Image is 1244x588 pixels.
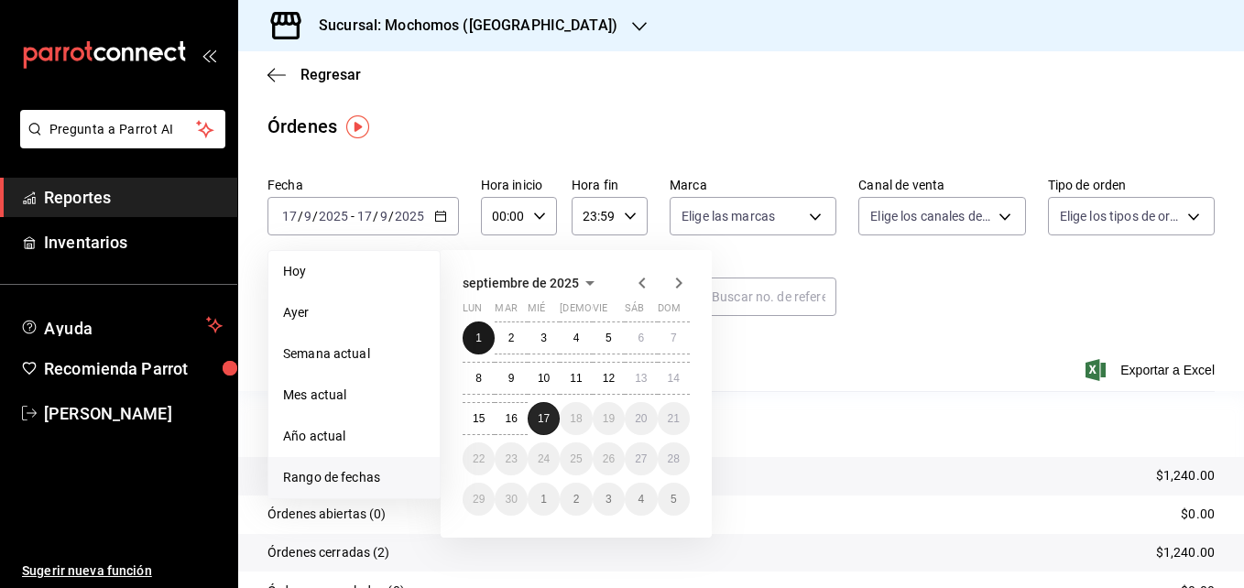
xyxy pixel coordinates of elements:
button: 27 de septiembre de 2025 [625,442,657,475]
abbr: 5 de septiembre de 2025 [606,332,612,344]
abbr: viernes [593,302,607,321]
button: 25 de septiembre de 2025 [560,442,592,475]
a: Pregunta a Parrot AI [13,133,225,152]
abbr: 1 de octubre de 2025 [540,493,547,506]
button: 21 de septiembre de 2025 [658,402,690,435]
button: 26 de septiembre de 2025 [593,442,625,475]
abbr: 4 de septiembre de 2025 [573,332,580,344]
p: $1,240.00 [1156,543,1215,562]
abbr: 4 de octubre de 2025 [638,493,644,506]
abbr: 13 de septiembre de 2025 [635,372,647,385]
abbr: martes [495,302,517,321]
span: Año actual [283,427,425,446]
span: Rango de fechas [283,468,425,487]
abbr: jueves [560,302,668,321]
abbr: 3 de octubre de 2025 [606,493,612,506]
button: Pregunta a Parrot AI [20,110,225,148]
span: / [312,209,318,223]
button: 3 de octubre de 2025 [593,483,625,516]
span: Elige los tipos de orden [1060,207,1181,225]
button: 24 de septiembre de 2025 [528,442,560,475]
abbr: lunes [463,302,482,321]
abbr: 3 de septiembre de 2025 [540,332,547,344]
button: 15 de septiembre de 2025 [463,402,495,435]
button: 22 de septiembre de 2025 [463,442,495,475]
button: 7 de septiembre de 2025 [658,321,690,354]
input: -- [281,209,298,223]
label: Marca [670,179,836,191]
button: 16 de septiembre de 2025 [495,402,527,435]
abbr: 11 de septiembre de 2025 [570,372,582,385]
button: 19 de septiembre de 2025 [593,402,625,435]
button: open_drawer_menu [202,48,216,62]
button: 9 de septiembre de 2025 [495,362,527,395]
h3: Sucursal: Mochomos ([GEOGRAPHIC_DATA]) [304,15,617,37]
span: Recomienda Parrot [44,356,223,381]
abbr: 6 de septiembre de 2025 [638,332,644,344]
span: Regresar [300,66,361,83]
abbr: 16 de septiembre de 2025 [505,412,517,425]
abbr: 7 de septiembre de 2025 [671,332,677,344]
span: Pregunta a Parrot AI [49,120,197,139]
img: Tooltip marker [346,115,369,138]
input: ---- [394,209,425,223]
abbr: sábado [625,302,644,321]
button: 4 de septiembre de 2025 [560,321,592,354]
input: -- [356,209,373,223]
button: 14 de septiembre de 2025 [658,362,690,395]
p: Órdenes abiertas (0) [267,505,387,524]
abbr: 23 de septiembre de 2025 [505,452,517,465]
button: septiembre de 2025 [463,272,601,294]
button: 2 de septiembre de 2025 [495,321,527,354]
span: Semana actual [283,344,425,364]
span: septiembre de 2025 [463,276,579,290]
button: 1 de septiembre de 2025 [463,321,495,354]
button: 6 de septiembre de 2025 [625,321,657,354]
label: Hora inicio [481,179,557,191]
label: Canal de venta [858,179,1025,191]
abbr: domingo [658,302,681,321]
button: 4 de octubre de 2025 [625,483,657,516]
button: 23 de septiembre de 2025 [495,442,527,475]
input: ---- [318,209,349,223]
abbr: 2 de octubre de 2025 [573,493,580,506]
input: -- [379,209,388,223]
span: Inventarios [44,230,223,255]
abbr: 15 de septiembre de 2025 [473,412,485,425]
button: 28 de septiembre de 2025 [658,442,690,475]
button: 10 de septiembre de 2025 [528,362,560,395]
input: -- [303,209,312,223]
label: Tipo de orden [1048,179,1215,191]
abbr: 22 de septiembre de 2025 [473,452,485,465]
button: 8 de septiembre de 2025 [463,362,495,395]
div: Órdenes [267,113,337,140]
abbr: 30 de septiembre de 2025 [505,493,517,506]
span: Mes actual [283,386,425,405]
abbr: miércoles [528,302,545,321]
abbr: 1 de septiembre de 2025 [475,332,482,344]
p: $0.00 [1181,505,1215,524]
button: 5 de octubre de 2025 [658,483,690,516]
button: 17 de septiembre de 2025 [528,402,560,435]
abbr: 9 de septiembre de 2025 [508,372,515,385]
abbr: 2 de septiembre de 2025 [508,332,515,344]
button: 13 de septiembre de 2025 [625,362,657,395]
button: 11 de septiembre de 2025 [560,362,592,395]
button: Exportar a Excel [1089,359,1215,381]
span: / [373,209,378,223]
abbr: 28 de septiembre de 2025 [668,452,680,465]
span: Ayuda [44,314,199,336]
span: Elige los canales de venta [870,207,991,225]
input: Buscar no. de referencia [712,278,836,315]
span: [PERSON_NAME] [44,401,223,426]
abbr: 19 de septiembre de 2025 [603,412,615,425]
button: 12 de septiembre de 2025 [593,362,625,395]
p: Órdenes cerradas (2) [267,543,390,562]
abbr: 12 de septiembre de 2025 [603,372,615,385]
abbr: 26 de septiembre de 2025 [603,452,615,465]
abbr: 18 de septiembre de 2025 [570,412,582,425]
span: / [388,209,394,223]
abbr: 25 de septiembre de 2025 [570,452,582,465]
label: Fecha [267,179,459,191]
